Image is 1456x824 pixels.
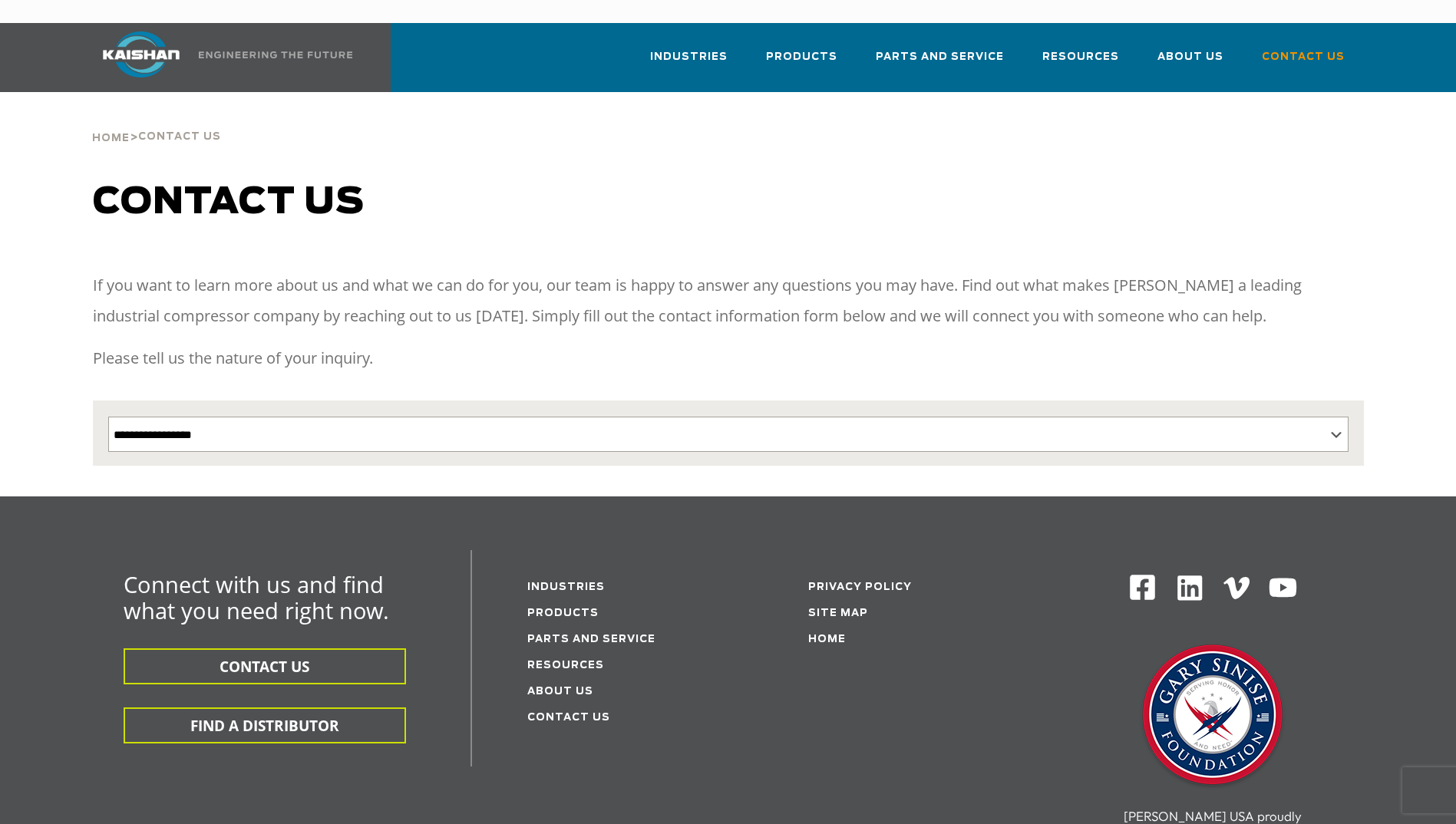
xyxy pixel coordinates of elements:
[527,713,610,723] a: Contact Us
[527,582,605,592] a: Industries
[527,687,593,697] a: About Us
[876,37,1004,89] a: Parts and Service
[650,37,728,89] a: Industries
[124,648,406,684] button: CONTACT US
[527,608,599,618] a: Products
[1157,37,1223,89] a: About Us
[766,37,837,89] a: Products
[92,130,130,144] a: Home
[124,707,406,743] button: FIND A DISTRIBUTOR
[1262,48,1345,66] span: Contact Us
[92,92,221,150] div: >
[1042,48,1119,66] span: Resources
[1262,37,1345,89] a: Contact Us
[650,48,728,66] span: Industries
[808,608,868,618] a: Site Map
[766,48,837,66] span: Products
[876,48,1004,66] span: Parts and Service
[1128,573,1157,602] img: Facebook
[84,31,199,77] img: kaishan logo
[1223,577,1250,599] img: Vimeo
[199,51,352,58] img: Engineering the future
[527,634,655,644] a: Parts and service
[92,133,130,143] span: Home
[93,270,1364,331] p: If you want to learn more about us and what we can do for you, our team is happy to answer any qu...
[93,184,365,221] span: Contact us
[93,343,1364,374] p: Please tell us the nature of your inquiry.
[124,569,389,625] span: Connect with us and find what you need right now.
[138,132,221,142] span: Contact Us
[1268,573,1298,603] img: Youtube
[1042,37,1119,89] a: Resources
[527,661,604,671] a: Resources
[808,582,912,592] a: Privacy Policy
[808,634,846,644] a: Home
[1136,640,1289,793] img: Gary Sinise Foundation
[1157,48,1223,66] span: About Us
[84,23,355,92] a: Kaishan USA
[1175,573,1205,603] img: Linkedin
